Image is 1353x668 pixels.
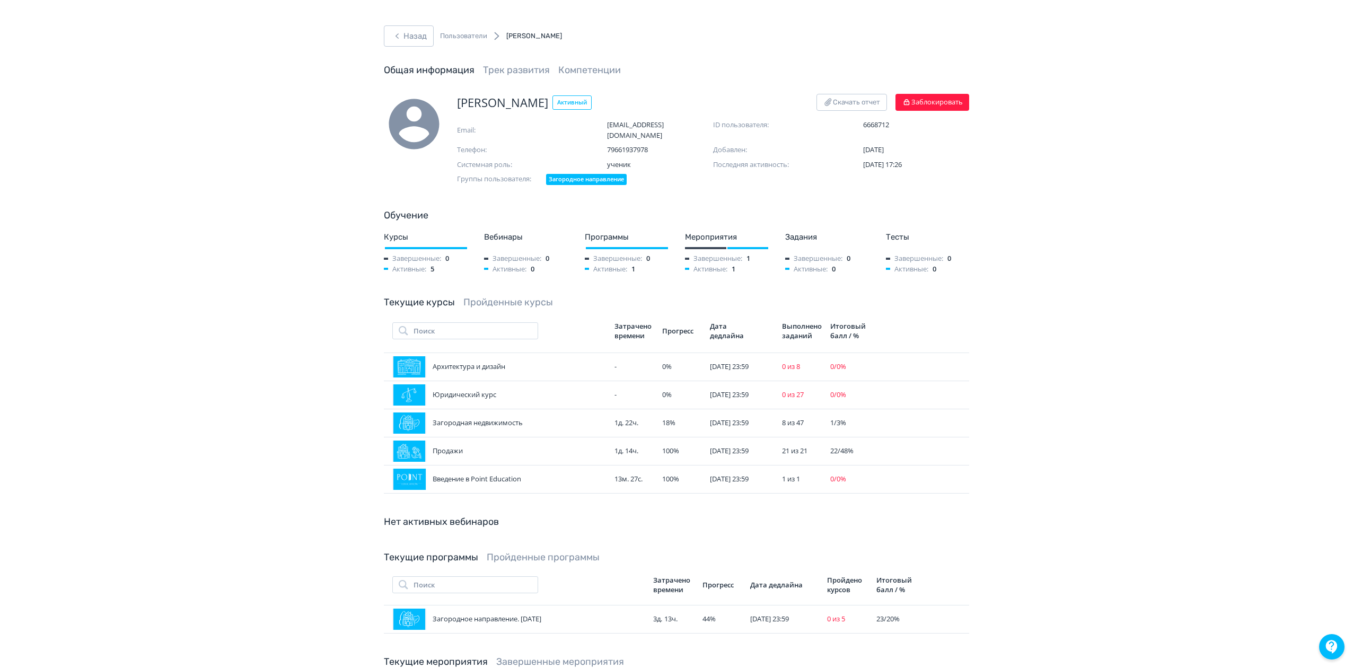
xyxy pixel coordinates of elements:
[876,614,900,623] span: 23 / 20 %
[863,120,969,130] span: 6668712
[614,418,623,427] span: 1д.
[886,253,943,264] span: Завершенные:
[440,31,487,41] a: Пользователи
[384,64,475,76] a: Общая информация
[830,446,854,455] span: 22 / 48 %
[830,321,869,340] div: Итоговый балл / %
[384,515,969,529] div: Нет активных вебинаров
[782,362,800,371] span: 0 из 8
[685,253,742,264] span: Завершенные:
[384,208,969,223] div: Обучение
[827,575,867,594] div: Пройдено курсов
[585,231,668,243] div: Программы
[710,321,747,340] div: Дата дедлайна
[710,418,749,427] span: [DATE] 23:59
[392,412,606,434] div: Загородная недвижимость
[614,321,654,340] div: Затрачено времени
[713,160,819,170] span: Последняя активность:
[614,390,654,400] div: -
[702,614,716,623] span: 44 %
[830,474,846,484] span: 0 / 0 %
[552,95,592,110] span: Активный
[614,362,654,372] div: -
[785,264,828,275] span: Активные:
[607,160,713,170] span: ученик
[713,120,819,130] span: ID пользователя:
[392,441,606,462] div: Продажи
[847,253,850,264] span: 0
[392,384,606,406] div: Юридический курс
[782,446,807,455] span: 21 из 21
[827,614,845,623] span: 0 из 5
[546,253,549,264] span: 0
[585,264,627,275] span: Активные:
[384,264,426,275] span: Активные:
[384,656,488,667] a: Текущие мероприятия
[702,580,742,590] div: Прогресс
[445,253,449,264] span: 0
[546,174,627,185] div: Загородное направление
[662,362,672,371] span: 0 %
[614,446,623,455] span: 1д.
[457,174,542,187] span: Группы пользователя:
[782,321,822,340] div: Выполнено заданий
[662,446,679,455] span: 100 %
[710,446,749,455] span: [DATE] 23:59
[463,296,553,308] a: Пройденные курсы
[614,474,629,484] span: 13м.
[933,264,936,275] span: 0
[876,575,917,594] div: Итоговый балл / %
[664,614,678,623] span: 13ч.
[384,551,478,563] a: Текущие программы
[607,120,713,140] span: [EMAIL_ADDRESS][DOMAIN_NAME]
[750,580,819,590] div: Дата дедлайна
[750,614,789,623] span: [DATE] 23:59
[457,125,563,136] span: Email:
[646,253,650,264] span: 0
[457,145,563,155] span: Телефон:
[785,253,842,264] span: Завершенные:
[782,418,804,427] span: 8 из 47
[392,469,606,490] div: Введение в Point Education
[832,264,836,275] span: 0
[830,418,846,427] span: 1 / 3 %
[484,231,567,243] div: Вебинары
[830,390,846,399] span: 0 / 0 %
[625,418,638,427] span: 22ч.
[732,264,735,275] span: 1
[830,362,846,371] span: 0 / 0 %
[662,326,701,336] div: Прогресс
[585,253,642,264] span: Завершенные:
[886,264,928,275] span: Активные:
[782,474,800,484] span: 1 из 1
[625,446,638,455] span: 14ч.
[653,614,662,623] span: 3д.
[782,390,804,399] span: 0 из 27
[506,32,562,40] span: [PERSON_NAME]
[457,94,548,111] span: [PERSON_NAME]
[496,656,624,667] a: Завершенные мероприятия
[785,231,868,243] div: Задания
[484,253,541,264] span: Завершенные:
[487,551,600,563] a: Пройденные программы
[630,474,643,484] span: 27с.
[746,253,750,264] span: 1
[816,94,887,111] button: Скачать отчет
[662,474,679,484] span: 100 %
[662,418,675,427] span: 18 %
[886,231,969,243] div: Тесты
[484,264,526,275] span: Активные:
[947,253,951,264] span: 0
[384,253,441,264] span: Завершенные:
[895,94,969,111] button: Заблокировать
[457,160,563,170] span: Системная роль:
[863,145,884,154] span: [DATE]
[558,64,621,76] a: Компетенции
[384,231,467,243] div: Курсы
[631,264,635,275] span: 1
[653,575,694,594] div: Затрачено времени
[713,145,819,155] span: Добавлен:
[710,362,749,371] span: [DATE] 23:59
[384,25,434,47] button: Назад
[483,64,550,76] a: Трек развития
